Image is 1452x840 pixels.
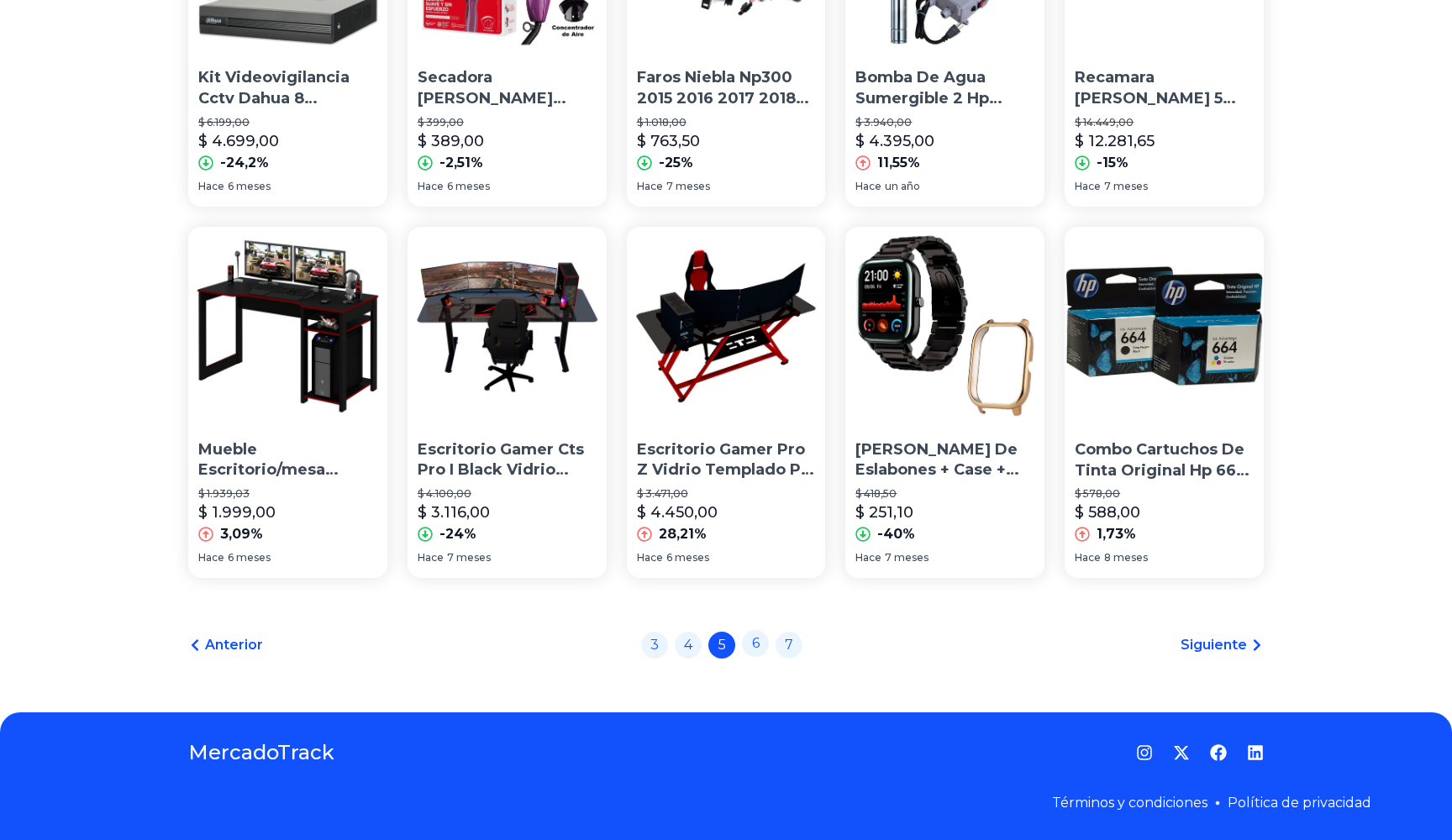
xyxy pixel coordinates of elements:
[1210,744,1227,761] a: Facebook
[855,116,1034,129] p: $ 3.940,00
[198,129,279,153] p: $ 4.699,00
[1075,67,1254,109] p: Recamara [PERSON_NAME] 5 Piezas - [PERSON_NAME] Envio Gratis Cdmx
[447,180,490,193] span: 6 meses
[1228,795,1371,811] a: Política de privacidad
[855,501,913,524] p: $ 251,10
[742,630,769,657] a: 6
[198,180,224,193] span: Hace
[228,551,271,564] span: 6 meses
[188,739,334,766] a: MercadoTrack
[845,227,1044,578] a: Combo Correa De Eslabones + Case + Mica Para Amazfit Gts[PERSON_NAME] De Eslabones + Case + Mica ...
[418,551,444,564] span: Hace
[1075,116,1254,129] p: $ 14.449,00
[198,501,276,524] p: $ 1.999,00
[1136,744,1153,761] a: Instagram
[220,524,263,544] p: 3,09%
[1075,180,1101,193] span: Hace
[637,180,663,193] span: Hace
[1104,551,1148,564] span: 8 meses
[855,180,881,193] span: Hace
[637,129,700,153] p: $ 763,50
[418,487,597,501] p: $ 4.100,00
[659,524,707,544] p: 28,21%
[228,180,271,193] span: 6 meses
[418,129,484,153] p: $ 389,00
[855,487,1034,501] p: $ 418,50
[659,153,693,173] p: -25%
[1104,180,1148,193] span: 7 meses
[885,180,920,193] span: un año
[637,67,816,109] p: Faros Niebla Np300 2015 2016 2017 2018 Kit Lujo Completo
[637,439,816,481] p: Escritorio Gamer Pro Z Vidrio Templado Pc Computadora Xl1.5m
[885,551,929,564] span: 7 meses
[1075,129,1155,153] p: $ 12.281,65
[408,227,607,426] img: Escritorio Gamer Cts Pro I Black Vidrio Temp Pc Computadora
[1075,487,1254,501] p: $ 578,00
[666,551,709,564] span: 6 meses
[198,439,377,481] p: Mueble Escritorio/mesa Gamer Negro/rojo Me4152.0001
[198,551,224,564] span: Hace
[1247,744,1264,761] a: LinkedIn
[845,227,1044,426] img: Combo Correa De Eslabones + Case + Mica Para Amazfit Gts
[855,67,1034,109] p: Bomba De Agua Sumergible 2 Hp Hyundai Hywp2020 Envío Gratis
[1181,635,1264,655] a: Siguiente
[1181,635,1247,655] span: Siguiente
[855,551,881,564] span: Hace
[198,487,377,501] p: $ 1.939,03
[641,632,668,659] a: 3
[418,180,444,193] span: Hace
[627,227,826,426] img: Escritorio Gamer Pro Z Vidrio Templado Pc Computadora Xl1.5m
[418,439,597,481] p: Escritorio Gamer Cts Pro I Black Vidrio Temp Pc Computadora
[1097,153,1128,173] p: -15%
[877,524,915,544] p: -40%
[198,67,377,109] p: Kit Videovigilancia Cctv Dahua 8 Camaras 2mp + 3tb + Cables
[1173,744,1190,761] a: Twitter
[1097,524,1136,544] p: 1,73%
[408,227,607,578] a: Escritorio Gamer Cts Pro I Black Vidrio Temp Pc Computadora Escritorio Gamer Cts Pro I Black Vidr...
[776,632,802,659] a: 7
[637,551,663,564] span: Hace
[877,153,920,173] p: 11,55%
[439,524,476,544] p: -24%
[855,439,1034,481] p: [PERSON_NAME] De Eslabones + Case + Mica Para Amazfit Gts
[447,551,491,564] span: 7 meses
[675,632,702,659] a: 4
[1065,227,1264,426] img: Combo Cartuchos De Tinta Original Hp 664 Color Y Negro
[220,153,269,173] p: -24,2%
[418,501,490,524] p: $ 3.116,00
[627,227,826,578] a: Escritorio Gamer Pro Z Vidrio Templado Pc Computadora Xl1.5mEscritorio Gamer Pro Z Vidrio Templad...
[637,487,816,501] p: $ 3.471,00
[1075,439,1254,481] p: Combo Cartuchos De Tinta Original Hp 664 Color Y Negro
[1075,501,1140,524] p: $ 588,00
[188,227,387,578] a: Mueble Escritorio/mesa Gamer Negro/rojo Me4152.0001Mueble Escritorio/mesa Gamer Negro/rojo Me4152...
[1065,227,1264,578] a: Combo Cartuchos De Tinta Original Hp 664 Color Y NegroCombo Cartuchos De Tinta Original Hp 664 Co...
[418,67,597,109] p: Secadora [PERSON_NAME] Revlon Control De Frizz + Iones 1875w
[418,116,597,129] p: $ 399,00
[188,227,387,426] img: Mueble Escritorio/mesa Gamer Negro/rojo Me4152.0001
[1052,795,1207,811] a: Términos y condiciones
[637,116,816,129] p: $ 1.018,00
[855,129,934,153] p: $ 4.395,00
[205,635,263,655] span: Anterior
[439,153,483,173] p: -2,51%
[1075,551,1101,564] span: Hace
[637,501,718,524] p: $ 4.450,00
[198,116,377,129] p: $ 6.199,00
[666,180,710,193] span: 7 meses
[188,635,263,655] a: Anterior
